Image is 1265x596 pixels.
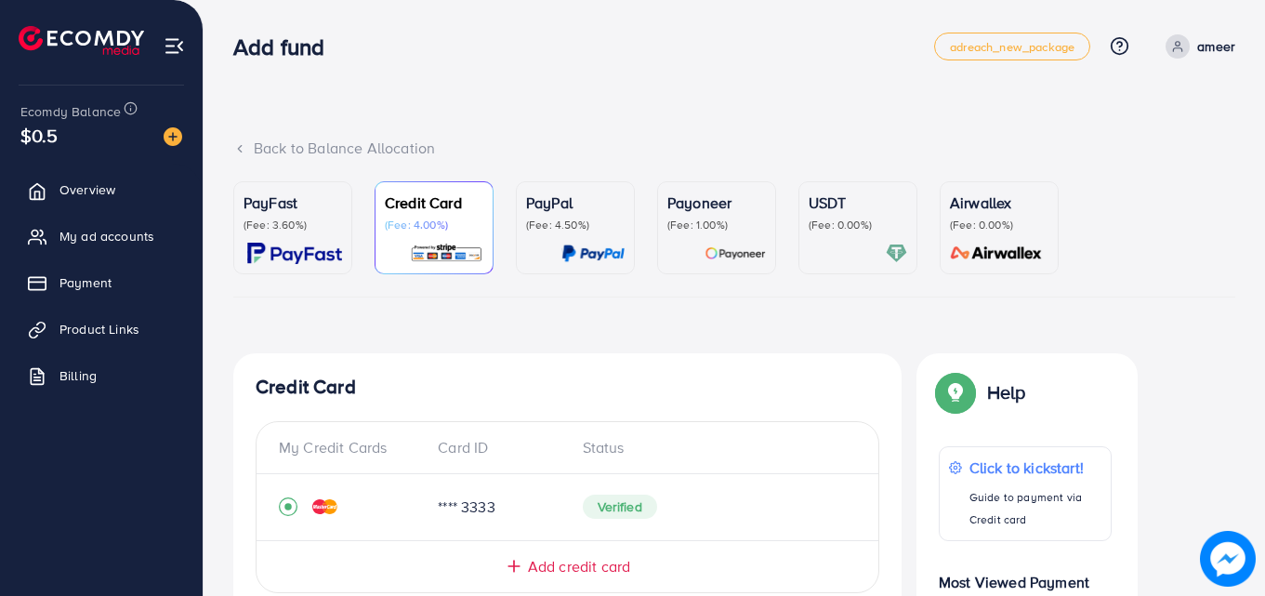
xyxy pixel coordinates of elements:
p: Credit Card [385,192,483,214]
h3: Add fund [233,33,339,60]
img: logo [19,26,144,55]
img: Popup guide [939,376,972,409]
img: image [1200,531,1256,587]
span: $0.5 [20,122,59,149]
img: credit [312,499,337,514]
img: card [705,243,766,264]
p: Payoneer [667,192,766,214]
div: My Credit Cards [279,437,423,458]
span: Add credit card [528,556,630,577]
p: PayPal [526,192,625,214]
p: (Fee: 4.00%) [385,218,483,232]
span: Billing [59,366,97,385]
h4: Credit Card [256,376,879,399]
p: (Fee: 0.00%) [950,218,1048,232]
p: (Fee: 1.00%) [667,218,766,232]
a: My ad accounts [14,218,189,255]
a: adreach_new_package [934,33,1090,60]
p: Click to kickstart! [969,457,1101,479]
span: adreach_new_package [950,41,1074,53]
a: ameer [1158,34,1235,59]
img: card [410,243,483,264]
p: ameer [1197,35,1235,58]
img: card [247,243,342,264]
img: card [886,243,907,264]
img: card [944,243,1048,264]
svg: record circle [279,497,297,516]
img: image [164,127,182,146]
span: Verified [583,495,657,519]
a: Billing [14,357,189,394]
a: Product Links [14,311,189,348]
p: (Fee: 4.50%) [526,218,625,232]
div: Card ID [423,437,567,458]
div: Status [568,437,857,458]
p: (Fee: 0.00%) [809,218,907,232]
span: Overview [59,180,115,199]
p: USDT [809,192,907,214]
a: Overview [14,171,189,208]
p: PayFast [244,192,342,214]
div: Back to Balance Allocation [233,138,1235,159]
span: My ad accounts [59,227,154,245]
p: Help [987,381,1026,404]
p: Guide to payment via Credit card [969,486,1101,531]
p: Airwallex [950,192,1048,214]
img: card [561,243,625,264]
span: Product Links [59,320,139,338]
a: Payment [14,264,189,301]
p: (Fee: 3.60%) [244,218,342,232]
span: Ecomdy Balance [20,102,121,121]
img: menu [164,35,185,57]
span: Payment [59,273,112,292]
